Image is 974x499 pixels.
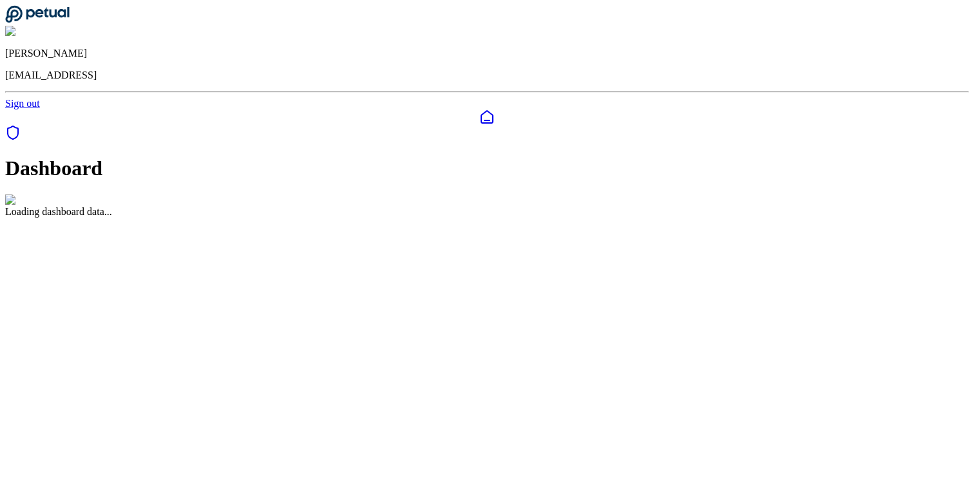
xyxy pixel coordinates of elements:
[5,14,70,25] a: Go to Dashboard
[5,70,969,81] p: [EMAIL_ADDRESS]
[5,156,969,180] h1: Dashboard
[5,194,37,206] img: Logo
[5,125,969,143] a: SOC
[5,109,969,125] a: Dashboard
[5,98,40,109] a: Sign out
[5,206,969,218] div: Loading dashboard data...
[5,48,969,59] p: [PERSON_NAME]
[5,26,67,37] img: Snir Kodesh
